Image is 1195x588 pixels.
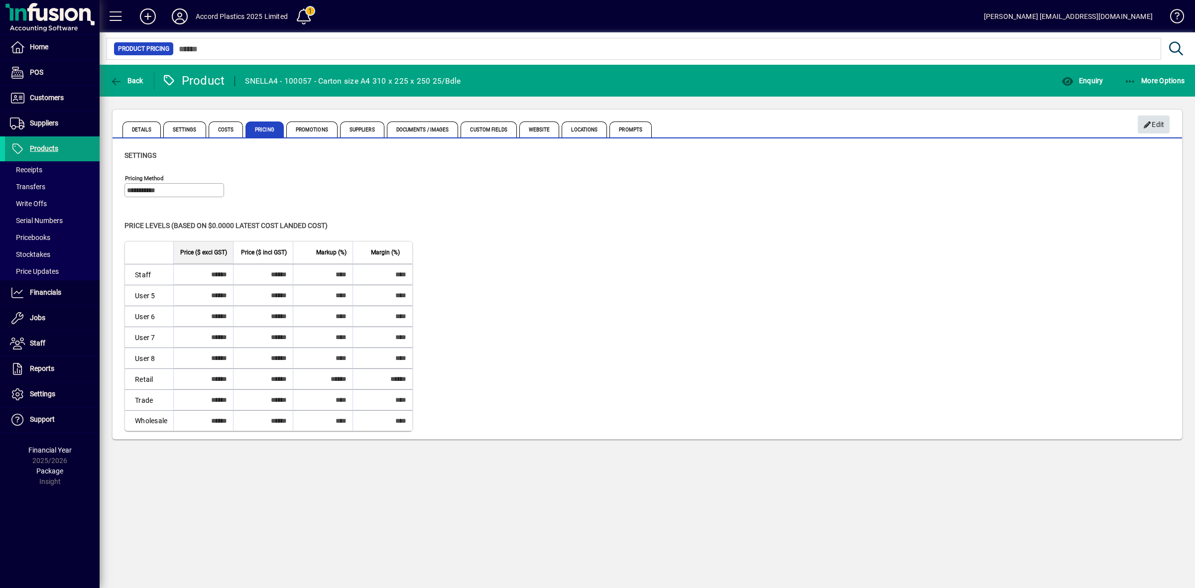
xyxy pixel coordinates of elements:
span: Settings [30,390,55,398]
span: Edit [1143,117,1165,133]
a: Settings [5,382,100,407]
td: Staff [125,264,173,285]
span: Staff [30,339,45,347]
td: User 8 [125,348,173,368]
div: SNELLA4 - 100057 - Carton size A4 310 x 225 x 250 25/Bdle [245,73,461,89]
td: Trade [125,389,173,410]
span: Price levels (based on $0.0000 Latest cost landed cost) [124,222,328,230]
button: Add [132,7,164,25]
button: Profile [164,7,196,25]
span: Website [519,121,560,137]
span: Support [30,415,55,423]
span: Jobs [30,314,45,322]
span: Locations [562,121,607,137]
span: Details [122,121,161,137]
span: Serial Numbers [10,217,63,225]
div: Accord Plastics 2025 Limited [196,8,288,24]
button: More Options [1122,72,1188,90]
span: Pricebooks [10,234,50,241]
span: Markup (%) [316,247,347,258]
td: User 6 [125,306,173,327]
a: Suppliers [5,111,100,136]
span: Promotions [286,121,338,137]
span: Reports [30,364,54,372]
span: Financial Year [28,446,72,454]
td: Retail [125,368,173,389]
a: Receipts [5,161,100,178]
td: User 5 [125,285,173,306]
span: Prompts [609,121,652,137]
a: Financials [5,280,100,305]
a: Home [5,35,100,60]
button: Enquiry [1059,72,1105,90]
button: Edit [1138,116,1170,133]
a: Pricebooks [5,229,100,246]
a: Customers [5,86,100,111]
span: Price ($ excl GST) [180,247,227,258]
span: Costs [209,121,243,137]
span: POS [30,68,43,76]
span: Settings [124,151,156,159]
span: Price Updates [10,267,59,275]
span: Documents / Images [387,121,459,137]
span: Enquiry [1062,77,1103,85]
a: Reports [5,356,100,381]
span: Write Offs [10,200,47,208]
a: Staff [5,331,100,356]
span: Back [110,77,143,85]
span: Margin (%) [371,247,400,258]
span: Custom Fields [461,121,516,137]
a: POS [5,60,100,85]
span: Suppliers [30,119,58,127]
div: [PERSON_NAME] [EMAIL_ADDRESS][DOMAIN_NAME] [984,8,1153,24]
span: Transfers [10,183,45,191]
app-page-header-button: Back [100,72,154,90]
a: Jobs [5,306,100,331]
span: Settings [163,121,206,137]
div: Product [162,73,225,89]
a: Support [5,407,100,432]
span: Package [36,467,63,475]
span: Products [30,144,58,152]
span: Customers [30,94,64,102]
a: Price Updates [5,263,100,280]
td: Wholesale [125,410,173,431]
a: Transfers [5,178,100,195]
a: Knowledge Base [1163,2,1183,34]
a: Stocktakes [5,246,100,263]
span: Financials [30,288,61,296]
span: Product Pricing [118,44,169,54]
span: More Options [1124,77,1185,85]
a: Write Offs [5,195,100,212]
span: Home [30,43,48,51]
span: Price ($ incl GST) [241,247,287,258]
span: Stocktakes [10,250,50,258]
span: Receipts [10,166,42,174]
span: Pricing [245,121,284,137]
button: Back [108,72,146,90]
mat-label: Pricing method [125,175,164,182]
span: Suppliers [340,121,384,137]
a: Serial Numbers [5,212,100,229]
td: User 7 [125,327,173,348]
